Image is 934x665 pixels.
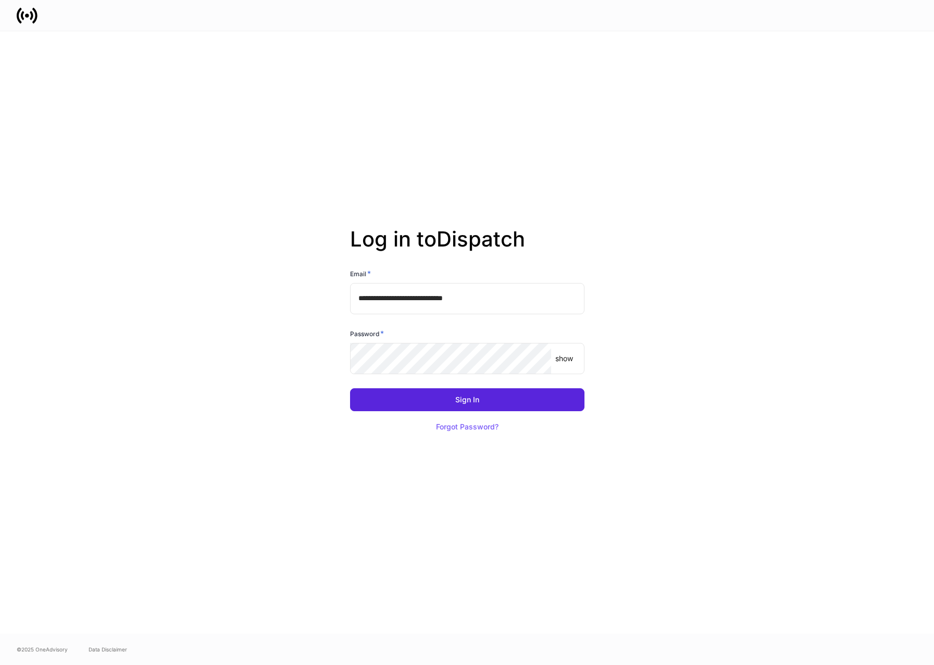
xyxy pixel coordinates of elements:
h6: Password [350,328,384,339]
div: Sign In [455,396,479,403]
a: Data Disclaimer [89,645,127,654]
button: Sign In [350,388,584,411]
span: © 2025 OneAdvisory [17,645,68,654]
h6: Email [350,268,371,279]
p: show [555,353,573,364]
div: Forgot Password? [436,423,499,430]
button: Forgot Password? [423,415,512,438]
h2: Log in to Dispatch [350,227,584,268]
